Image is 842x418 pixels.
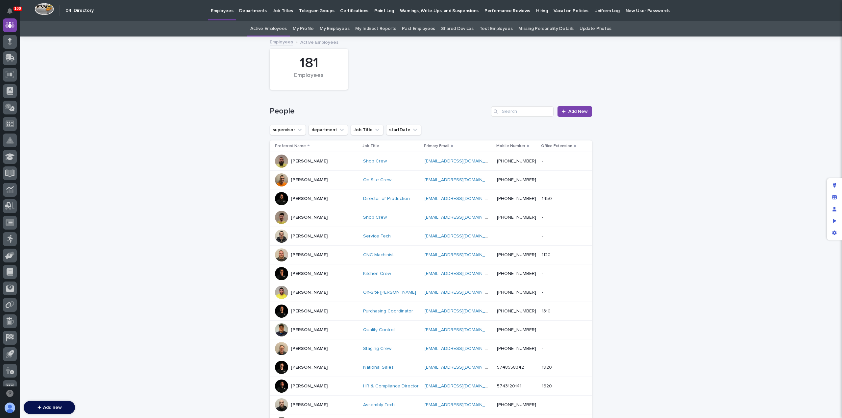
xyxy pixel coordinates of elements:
div: We're available if you need us! [22,80,83,85]
span: Add New [568,109,588,114]
p: [PERSON_NAME] [291,290,328,295]
div: Manage users [829,203,840,215]
p: Mobile Number [496,142,525,150]
p: [PERSON_NAME] [291,215,328,220]
p: [PERSON_NAME] [291,365,328,370]
a: My Employees [320,21,349,37]
tr: [PERSON_NAME]Director of Production [EMAIL_ADDRESS][DOMAIN_NAME] [PHONE_NUMBER]14501450 [270,189,592,208]
a: Shop Crew [363,215,387,220]
a: [EMAIL_ADDRESS][DOMAIN_NAME] [425,290,499,295]
button: users-avatar [3,401,17,415]
a: 5743120141 [497,384,521,388]
p: 1310 [542,307,552,314]
a: [EMAIL_ADDRESS][DOMAIN_NAME] [425,328,499,332]
a: CNC Machinist [363,252,394,258]
img: 1736555164131-43832dd5-751b-4058-ba23-39d91318e5a0 [7,73,18,85]
button: Job Title [351,125,384,135]
tr: [PERSON_NAME]CNC Machinist [EMAIL_ADDRESS][DOMAIN_NAME] [PHONE_NUMBER]11201120 [270,246,592,264]
div: Edit layout [829,180,840,191]
div: 📖 [7,106,12,111]
tr: [PERSON_NAME]Assembly Tech [EMAIL_ADDRESS][DOMAIN_NAME] [PHONE_NUMBER]-- [270,396,592,414]
p: [PERSON_NAME] [291,159,328,164]
p: - [542,326,544,333]
a: Assembly Tech [363,402,395,408]
a: [PHONE_NUMBER] [497,196,536,201]
a: [PHONE_NUMBER] [497,178,536,182]
p: - [542,176,544,183]
button: Start new chat [112,75,120,83]
p: [PERSON_NAME] [291,234,328,239]
a: On-Site Crew [363,177,391,183]
p: Active Employees [300,38,338,45]
div: Search [491,106,554,117]
a: 🔗Onboarding Call [38,103,87,115]
a: Add New [557,106,592,117]
a: [PHONE_NUMBER] [497,253,536,257]
div: App settings [829,227,840,239]
button: Open support chat [3,386,17,400]
a: [EMAIL_ADDRESS][DOMAIN_NAME] [425,178,499,182]
h2: 04. Directory [65,8,94,13]
img: Workspace Logo [35,3,54,15]
button: startDate [386,125,421,135]
button: Add new [24,401,75,414]
a: My Indirect Reports [355,21,396,37]
tr: [PERSON_NAME]National Sales [EMAIL_ADDRESS][DOMAIN_NAME] 574855834219201920 [270,358,592,377]
a: [EMAIL_ADDRESS][DOMAIN_NAME] [425,384,499,388]
p: Job Title [362,142,379,150]
a: Service Tech [363,234,391,239]
div: Employees [281,72,337,86]
tr: [PERSON_NAME]Quality Control [EMAIL_ADDRESS][DOMAIN_NAME] [PHONE_NUMBER]-- [270,321,592,339]
p: 100 [14,6,21,11]
a: [EMAIL_ADDRESS][DOMAIN_NAME] [425,271,499,276]
p: 1620 [542,382,553,389]
a: [PHONE_NUMBER] [497,403,536,407]
a: Test Employees [480,21,513,37]
a: Shared Devices [441,21,474,37]
a: Powered byPylon [46,121,80,127]
p: - [542,401,544,408]
p: [PERSON_NAME] [291,177,328,183]
a: [PHONE_NUMBER] [497,328,536,332]
a: [PHONE_NUMBER] [497,290,536,295]
p: - [542,288,544,295]
p: [PERSON_NAME] [291,196,328,202]
a: [PHONE_NUMBER] [497,271,536,276]
a: My Profile [293,21,314,37]
a: [EMAIL_ADDRESS][DOMAIN_NAME] [425,403,499,407]
a: Update Photos [580,21,611,37]
p: 1450 [542,195,553,202]
p: [PERSON_NAME] [291,346,328,352]
a: 📖Help Docs [4,103,38,115]
a: [EMAIL_ADDRESS][DOMAIN_NAME] [425,346,499,351]
p: [PERSON_NAME] [291,383,328,389]
a: Kitchen Crew [363,271,391,277]
tr: [PERSON_NAME]On-Site [PERSON_NAME] [EMAIL_ADDRESS][DOMAIN_NAME] [PHONE_NUMBER]-- [270,283,592,302]
a: Shop Crew [363,159,387,164]
a: [PHONE_NUMBER] [497,309,536,313]
div: Notifications100 [8,8,17,18]
span: Onboarding Call [48,106,84,112]
tr: [PERSON_NAME]Kitchen Crew [EMAIL_ADDRESS][DOMAIN_NAME] [PHONE_NUMBER]-- [270,264,592,283]
p: 1120 [542,251,552,258]
span: Help Docs [13,106,36,112]
p: [PERSON_NAME] [291,308,328,314]
a: Employees [270,38,293,45]
div: 🔗 [41,106,46,111]
button: department [309,125,348,135]
p: Office Extension [541,142,572,150]
a: Quality Control [363,327,395,333]
a: Staging Crew [363,346,391,352]
p: - [542,345,544,352]
a: [EMAIL_ADDRESS][DOMAIN_NAME] [425,309,499,313]
tr: [PERSON_NAME]On-Site Crew [EMAIL_ADDRESS][DOMAIN_NAME] [PHONE_NUMBER]-- [270,171,592,189]
tr: [PERSON_NAME]Service Tech [EMAIL_ADDRESS][DOMAIN_NAME] -- [270,227,592,246]
tr: [PERSON_NAME]Staging Crew [EMAIL_ADDRESS][DOMAIN_NAME] [PHONE_NUMBER]-- [270,339,592,358]
p: [PERSON_NAME] [291,327,328,333]
span: Pylon [65,122,80,127]
a: [EMAIL_ADDRESS][DOMAIN_NAME] [425,365,499,370]
a: [PHONE_NUMBER] [497,215,536,220]
tr: [PERSON_NAME]HR & Compliance Director [EMAIL_ADDRESS][DOMAIN_NAME] 574312014116201620 [270,377,592,396]
p: [PERSON_NAME] [291,252,328,258]
a: HR & Compliance Director [363,383,419,389]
